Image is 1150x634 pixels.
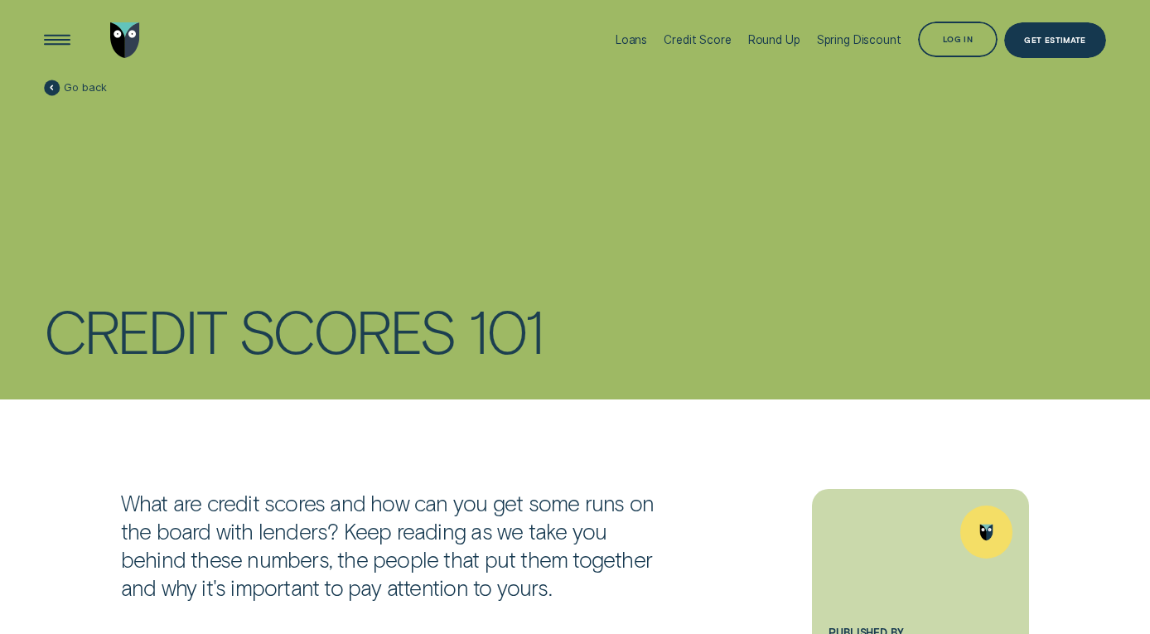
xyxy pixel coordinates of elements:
[121,489,670,601] p: What are credit scores and how can you get some runs on the board with lenders? Keep reading as w...
[468,302,542,357] div: 101
[616,33,647,46] div: Loans
[44,302,225,357] div: Credit
[239,302,454,357] div: scores
[39,22,75,58] button: Open Menu
[64,81,106,94] span: Go back
[44,80,107,96] a: Go back
[817,33,901,46] div: Spring Discount
[918,22,998,57] button: Log in
[664,33,731,46] div: Credit Score
[1004,22,1106,58] a: Get Estimate
[44,301,1106,356] h1: Credit scores 101
[110,22,140,58] img: Wisr
[748,33,800,46] div: Round Up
